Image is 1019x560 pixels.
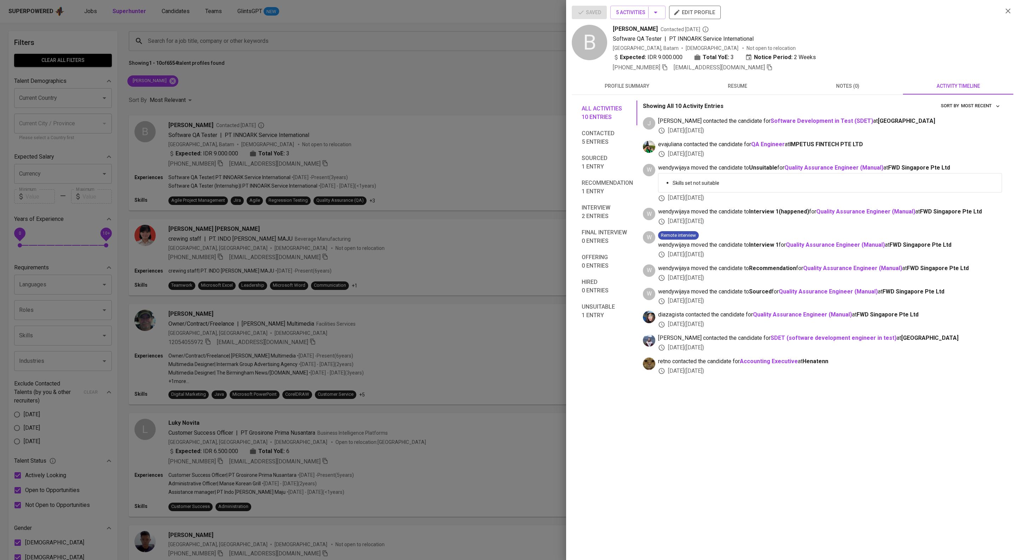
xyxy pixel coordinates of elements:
img: diazagista@glints.com [643,311,655,323]
div: [DATE] ( [DATE] ) [658,150,1002,158]
a: QA Engineer [751,141,785,148]
span: Final interview 0 entries [582,228,633,245]
div: [DATE] ( [DATE] ) [658,320,1002,328]
span: Contacted [DATE] [661,26,709,33]
span: | [664,35,666,43]
span: [PERSON_NAME] [613,25,658,33]
span: Recommendation 1 entry [582,179,633,196]
img: ec6c0910-f960-4a00-a8f8-c5744e41279e.jpg [643,358,655,370]
p: Not open to relocation [747,45,796,52]
a: Quality Assurance Engineer (Manual) [803,265,902,272]
b: Notice Period: [754,53,793,62]
span: wendywijaya moved the candidate to for at [658,264,1002,273]
span: Remote interview [658,232,699,239]
span: 5 Activities [616,8,660,17]
div: W [643,231,655,244]
span: evajuliana contacted the candidate for at [658,141,1002,149]
span: All activities 10 entries [582,104,633,121]
span: [GEOGRAPHIC_DATA] [878,118,935,124]
span: IMPETUS FINTECH PTE LTD [789,141,863,148]
span: Software QA Tester [613,35,662,42]
button: edit profile [669,6,721,19]
span: FWD Singapore Pte Ltd [907,265,969,272]
span: Most Recent [961,102,1000,110]
div: 2 Weeks [745,53,816,62]
div: J [643,117,655,130]
a: SDET (software development engineer in test) [771,335,897,341]
a: Quality Assurance Engineer (Manual) [779,288,878,295]
div: [DATE] ( [DATE] ) [658,127,1002,135]
b: Recommendation [749,265,796,272]
span: PT INNOARK Service International [669,35,754,42]
a: Software Development in Test (SDET) [771,118,873,124]
div: [DATE] ( [DATE] ) [658,217,1002,225]
span: diazagista contacted the candidate for at [658,311,1002,319]
p: Skills set not suitable [673,179,996,187]
span: activity timeline [907,82,1009,91]
span: FWD Singapore Pte Ltd [920,208,982,215]
span: Sourced 1 entry [582,154,633,171]
b: Interview 1 [749,241,779,248]
span: notes (0) [797,82,899,91]
div: [DATE] ( [DATE] ) [658,194,1002,202]
span: FWD Singapore Pte Ltd [857,311,919,318]
span: sort by [941,103,959,108]
span: [PHONE_NUMBER] [613,64,660,71]
div: [DATE] ( [DATE] ) [658,367,1002,375]
span: [EMAIL_ADDRESS][DOMAIN_NAME] [674,64,765,71]
p: Showing All 10 Activity Entries [643,102,724,110]
span: wendywijaya moved the candidate to for at [658,288,1002,296]
span: retno contacted the candidate for at [658,358,1002,366]
div: W [643,164,655,176]
span: [DEMOGRAPHIC_DATA] [686,45,739,52]
span: [PERSON_NAME] contacted the candidate for at [658,334,1002,342]
span: wendywijaya moved the candidate to for at [658,164,1002,172]
b: Sourced [749,288,772,295]
a: Quality Assurance Engineer (Manual) [753,311,852,318]
div: [DATE] ( [DATE] ) [658,274,1002,282]
div: IDR 9.000.000 [613,53,683,62]
span: FWD Singapore Pte Ltd [890,241,951,248]
div: W [643,264,655,277]
div: W [643,288,655,300]
b: Accounting Executive [740,358,798,365]
svg: By Batam recruiter [702,26,709,33]
img: christine.raharja@glints.com [643,334,655,347]
a: Quality Assurance Engineer (Manual) [784,164,883,171]
a: Quality Assurance Engineer (Manual) [786,241,885,248]
div: W [643,208,655,220]
b: Interview 1 ( happened ) [749,208,809,215]
span: FWD Singapore Pte Ltd [888,164,950,171]
span: [GEOGRAPHIC_DATA] [901,335,958,341]
span: FWD Singapore Pte Ltd [882,288,944,295]
b: Expected: [620,53,646,62]
span: edit profile [675,8,715,17]
div: [GEOGRAPHIC_DATA], Batam [613,45,679,52]
span: Hired 0 entries [582,278,633,295]
div: B [572,25,607,60]
span: Henatenn [802,358,828,365]
img: eva@glints.com [643,141,655,153]
span: wendywijaya moved the candidate to for at [658,208,1002,216]
span: Offering 0 entries [582,253,633,270]
span: [PERSON_NAME] contacted the candidate for at [658,117,1002,125]
span: resume [686,82,788,91]
span: Interview 2 entries [582,204,633,221]
a: Quality Assurance Engineer (Manual) [816,208,915,215]
span: 3 [731,53,734,62]
button: sort by [959,101,1002,112]
div: [DATE] ( [DATE] ) [658,297,1002,305]
span: Contacted 5 entries [582,129,633,146]
span: wendywijaya moved the candidate to for at [658,241,1002,249]
button: 5 Activities [610,6,666,19]
b: Unsuitable [749,164,777,171]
